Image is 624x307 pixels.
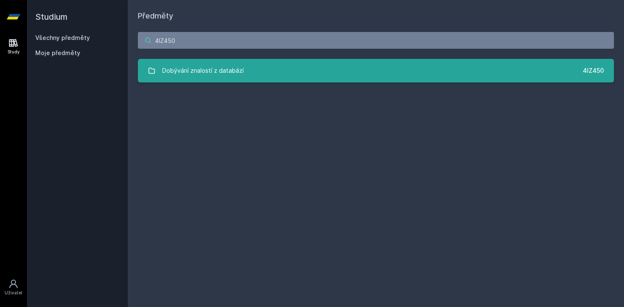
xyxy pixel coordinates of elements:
a: Dobývání znalostí z databází 4IZ450 [138,59,614,82]
div: Study [8,49,20,55]
h1: Předměty [138,10,614,22]
div: Dobývání znalostí z databází [162,62,244,79]
span: Moje předměty [35,49,80,57]
a: Study [2,34,25,59]
input: Název nebo ident předmětu… [138,32,614,49]
div: Uživatel [5,290,22,296]
div: 4IZ450 [583,66,604,75]
a: Všechny předměty [35,34,90,41]
a: Uživatel [2,275,25,300]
